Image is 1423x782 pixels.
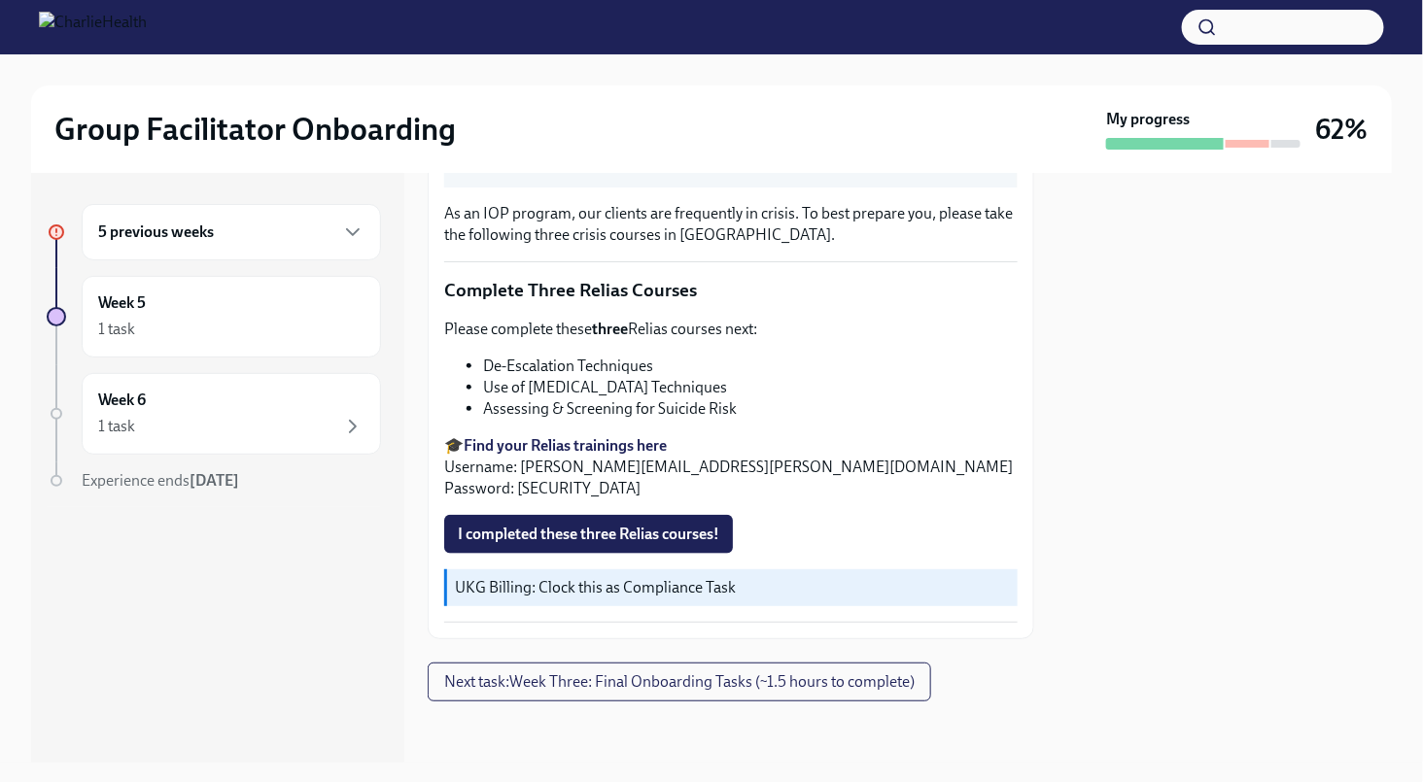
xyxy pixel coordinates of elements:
[444,278,1018,303] p: Complete Three Relias Courses
[428,663,931,701] button: Next task:Week Three: Final Onboarding Tasks (~1.5 hours to complete)
[98,416,135,437] div: 1 task
[444,515,733,554] button: I completed these three Relias courses!
[483,356,1018,377] li: De-Escalation Techniques
[1316,112,1369,147] h3: 62%
[98,221,214,243] h6: 5 previous weeks
[483,398,1018,420] li: Assessing & Screening for Suicide Risk
[47,276,381,357] a: Week 51 task
[444,203,1018,246] p: As an IOP program, our clients are frequently in crisis. To best prepare you, please take the fol...
[54,110,456,149] h2: Group Facilitator Onboarding
[39,12,147,43] img: CharlieHealth
[98,292,146,314] h6: Week 5
[444,672,915,692] span: Next task : Week Three: Final Onboarding Tasks (~1.5 hours to complete)
[98,390,146,411] h6: Week 6
[455,577,1010,598] p: UKG Billing: Clock this as Compliance Task
[592,320,628,338] strong: three
[483,377,1018,398] li: Use of [MEDICAL_DATA] Techniques
[444,435,1018,499] p: 🎓 Username: [PERSON_NAME][EMAIL_ADDRESS][PERSON_NAME][DOMAIN_NAME] Password: [SECURITY_DATA]
[82,204,381,260] div: 5 previous weeks
[190,471,239,490] strong: [DATE]
[82,471,239,490] span: Experience ends
[47,373,381,455] a: Week 61 task
[1106,109,1190,130] strong: My progress
[444,319,1018,340] p: Please complete these Relias courses next:
[464,436,667,455] a: Find your Relias trainings here
[98,319,135,340] div: 1 task
[458,525,719,544] span: I completed these three Relias courses!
